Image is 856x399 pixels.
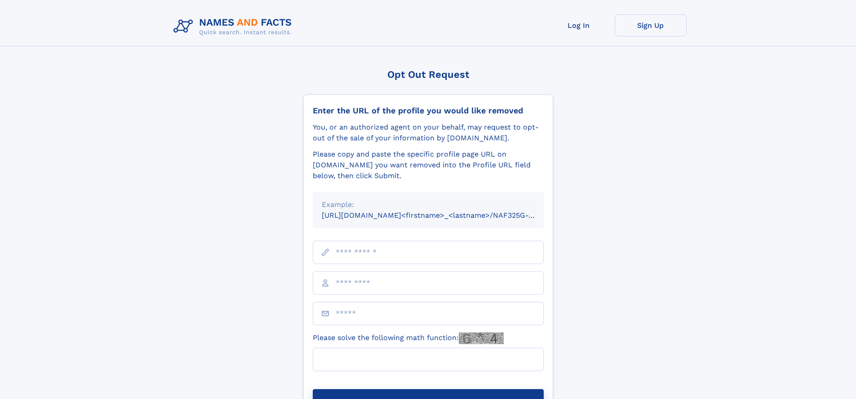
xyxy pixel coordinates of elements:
[313,106,544,116] div: Enter the URL of the profile you would like removed
[313,122,544,143] div: You, or an authorized agent on your behalf, may request to opt-out of the sale of your informatio...
[303,69,553,80] div: Opt Out Request
[170,14,299,39] img: Logo Names and Facts
[322,199,535,210] div: Example:
[313,149,544,181] div: Please copy and paste the specific profile page URL on [DOMAIN_NAME] you want removed into the Pr...
[615,14,687,36] a: Sign Up
[322,211,561,220] small: [URL][DOMAIN_NAME]<firstname>_<lastname>/NAF325G-xxxxxxxx
[313,332,504,344] label: Please solve the following math function:
[543,14,615,36] a: Log In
